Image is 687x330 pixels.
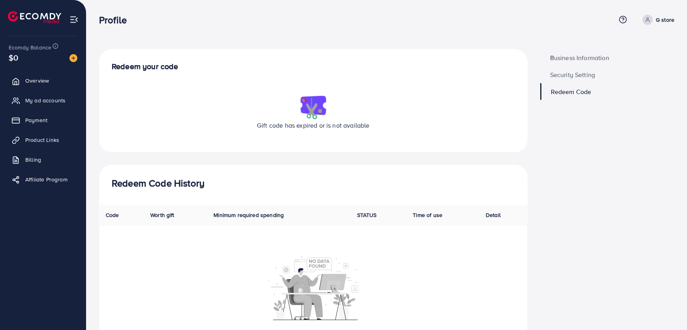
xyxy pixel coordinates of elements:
[6,172,80,187] a: Affiliate Program
[25,96,66,104] span: My ad accounts
[413,211,442,219] span: Time of use
[6,112,80,128] a: Payment
[6,132,80,148] a: Product Links
[486,211,501,219] span: Detail
[550,55,609,61] span: Business Information
[69,54,77,62] img: image
[551,89,592,95] span: Redeem Code
[298,93,329,121] img: img
[639,15,674,25] a: G store
[25,156,41,164] span: Billing
[213,211,284,219] span: Minimum required spending
[6,152,80,168] a: Billing
[6,73,80,89] a: Overview
[268,255,358,320] img: No account
[69,15,79,24] img: menu
[99,14,133,26] h3: Profile
[8,11,61,23] img: logo
[112,84,515,140] div: Gift code has expired or is not available
[150,211,174,219] span: Worth gift
[357,211,376,219] span: STATUS
[653,294,681,324] iframe: Chat
[9,43,51,51] span: Ecomdy Balance
[25,116,47,124] span: Payment
[6,92,80,108] a: My ad accounts
[25,77,49,85] span: Overview
[25,136,59,144] span: Product Links
[25,175,67,183] span: Affiliate Program
[112,177,515,189] h3: Redeem Code History
[112,62,515,71] h4: Redeem your code
[550,72,595,78] span: Security Setting
[9,52,18,63] span: $0
[656,15,674,25] p: G store
[106,211,119,219] span: Code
